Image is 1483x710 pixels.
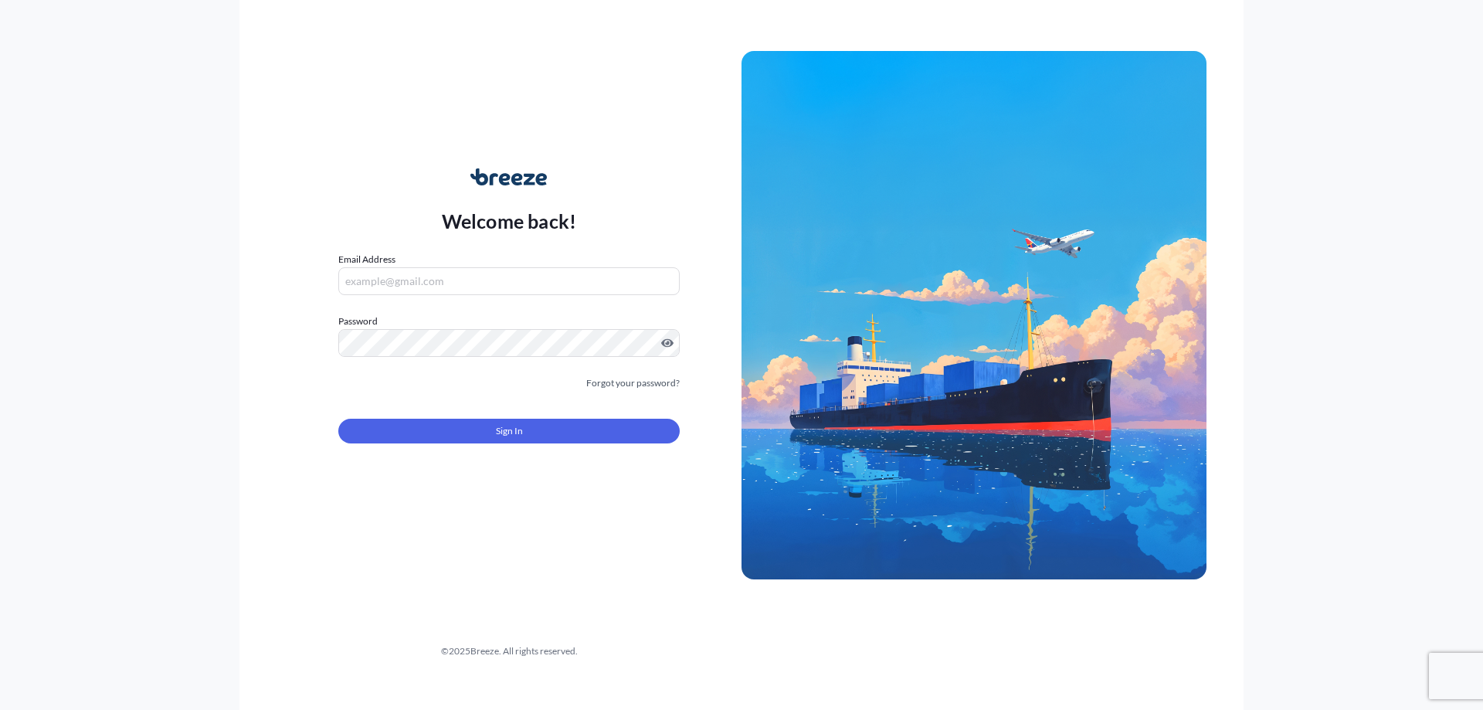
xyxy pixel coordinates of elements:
[338,314,680,329] label: Password
[277,644,741,659] div: © 2025 Breeze. All rights reserved.
[338,252,395,267] label: Email Address
[661,337,674,349] button: Show password
[338,419,680,443] button: Sign In
[741,51,1206,579] img: Ship illustration
[338,267,680,295] input: example@gmail.com
[442,209,577,233] p: Welcome back!
[586,375,680,391] a: Forgot your password?
[496,423,523,439] span: Sign In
